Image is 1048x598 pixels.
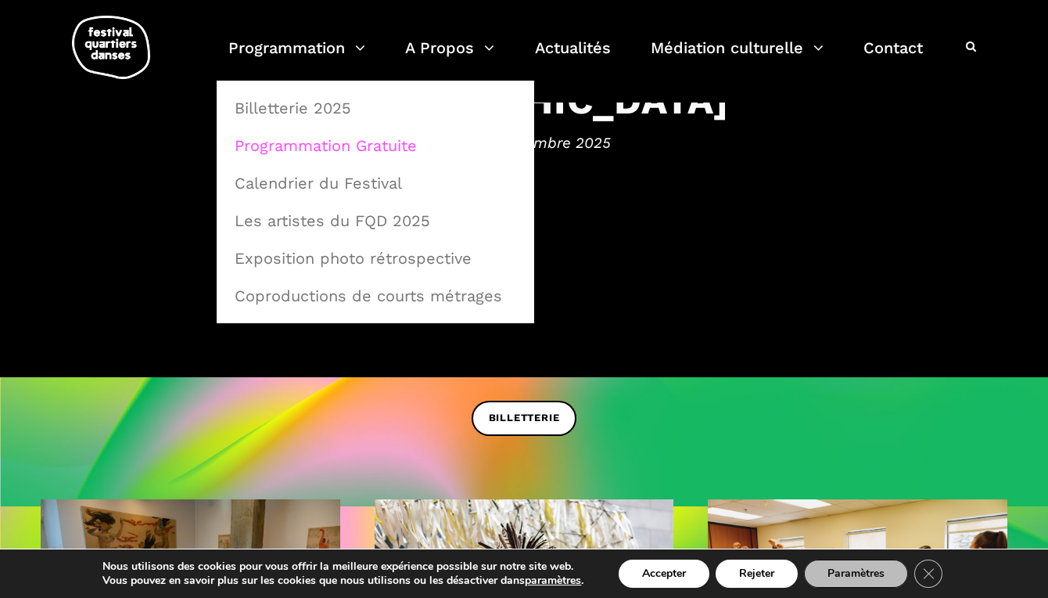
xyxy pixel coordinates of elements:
h3: Festival de danse contemporaine à [GEOGRAPHIC_DATA] [39,31,1009,124]
a: Calendrier du Festival [225,165,526,201]
a: Programmation Gratuite [225,128,526,164]
button: Accepter [619,560,709,588]
a: Contact [863,34,923,81]
button: Close GDPR Cookie Banner [914,560,942,588]
span: BILLETTERIE [489,410,560,427]
p: Nous utilisons des cookies pour vous offrir la meilleure expérience possible sur notre site web. [102,560,583,574]
button: Paramètres [804,560,908,588]
a: Médiation culturelle [651,34,824,81]
a: Billetterie 2025 [225,90,526,126]
img: logo-fqd-med [72,16,150,79]
a: Programmation [228,34,365,81]
p: Vous pouvez en savoir plus sur les cookies que nous utilisons ou les désactiver dans . [102,574,583,588]
button: paramètres [525,574,581,588]
a: Exposition photo rétrospective [225,240,526,276]
a: Actualités [535,34,611,81]
span: 4 au 14 septembre 2025 [39,131,1009,155]
a: A Propos [405,34,494,81]
a: BILLETTERIE [472,401,577,436]
a: Coproductions de courts métrages [225,278,526,314]
a: Les artistes du FQD 2025 [225,203,526,239]
button: Rejeter [716,560,798,588]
